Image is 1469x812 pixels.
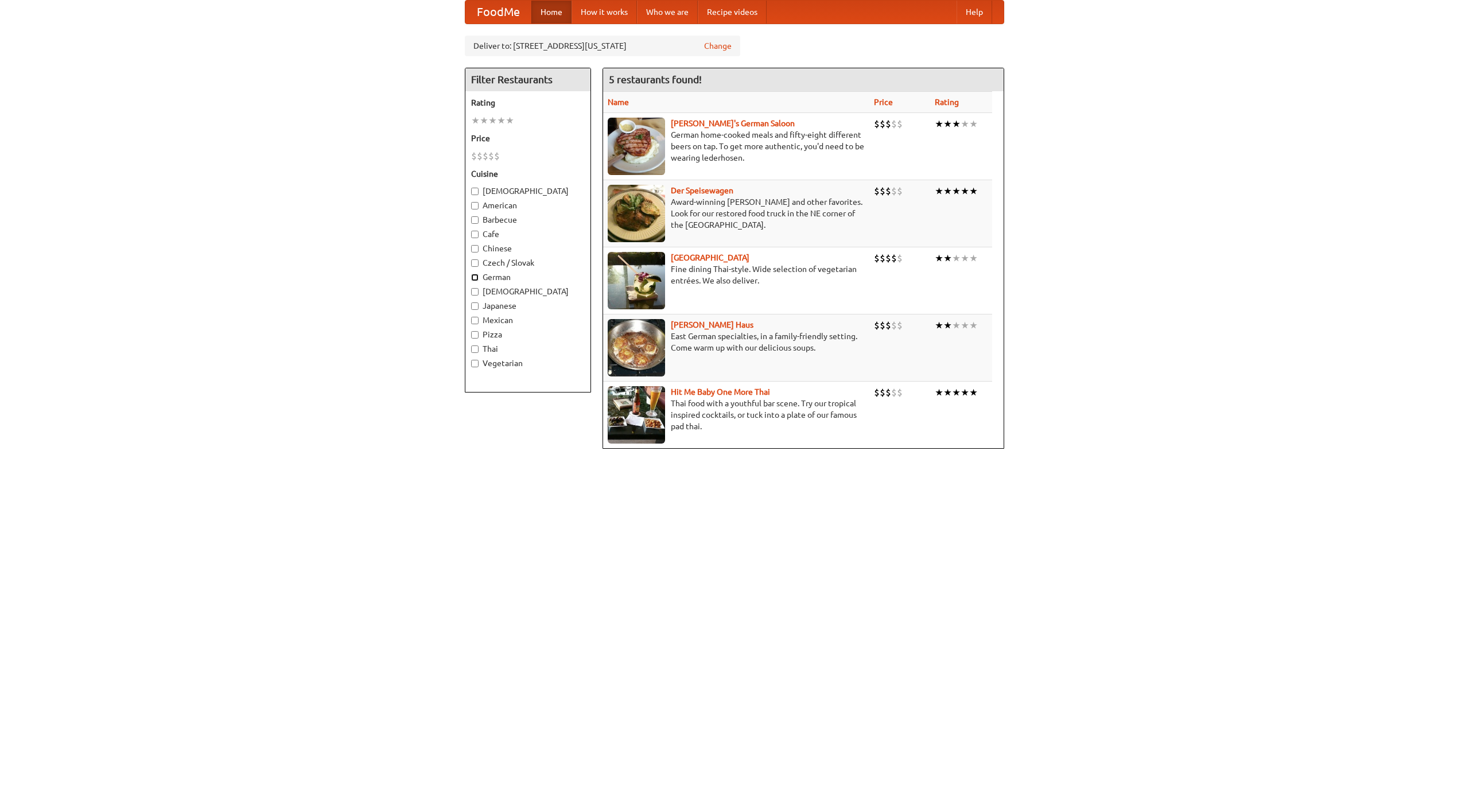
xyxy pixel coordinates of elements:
li: ★ [506,114,514,127]
label: Vegetarian [471,358,585,369]
li: $ [488,150,494,162]
a: Help [957,1,992,24]
li: ★ [969,319,978,332]
a: Hit Me Baby One More Thai [671,387,770,397]
li: $ [897,319,903,332]
li: $ [891,319,897,332]
li: $ [874,252,880,265]
p: German home-cooked meals and fifty-eight different beers on tap. To get more authentic, you'd nee... [608,129,865,164]
input: Thai [471,345,479,353]
label: Thai [471,343,585,355]
li: ★ [488,114,497,127]
a: [PERSON_NAME] Haus [671,320,753,329]
a: Der Speisewagen [671,186,733,195]
li: ★ [961,118,969,130]
li: $ [874,185,880,197]
li: $ [891,386,897,399]
label: Mexican [471,314,585,326]
a: [PERSON_NAME]'s German Saloon [671,119,795,128]
li: $ [477,150,483,162]
p: East German specialties, in a family-friendly setting. Come warm up with our delicious soups. [608,331,865,353]
li: ★ [969,118,978,130]
input: [DEMOGRAPHIC_DATA] [471,288,479,296]
li: $ [891,118,897,130]
li: $ [885,118,891,130]
label: Czech / Slovak [471,257,585,269]
h5: Cuisine [471,168,585,180]
input: Japanese [471,302,479,310]
li: $ [880,185,885,197]
li: $ [891,185,897,197]
li: $ [483,150,488,162]
input: Mexican [471,317,479,324]
li: $ [880,386,885,399]
li: ★ [961,252,969,265]
li: $ [885,252,891,265]
div: Deliver to: [STREET_ADDRESS][US_STATE] [465,36,740,56]
a: [GEOGRAPHIC_DATA] [671,253,749,262]
input: American [471,202,479,209]
li: ★ [961,386,969,399]
p: Thai food with a youthful bar scene. Try our tropical inspired cocktails, or tuck into a plate of... [608,398,865,432]
li: ★ [943,185,952,197]
img: speisewagen.jpg [608,185,665,242]
li: $ [880,118,885,130]
p: Award-winning [PERSON_NAME] and other favorites. Look for our restored food truck in the NE corne... [608,196,865,231]
input: Chinese [471,245,479,252]
li: ★ [935,386,943,399]
h4: Filter Restaurants [465,68,590,91]
li: $ [897,185,903,197]
label: Pizza [471,329,585,340]
img: satay.jpg [608,252,665,309]
li: $ [494,150,500,162]
li: ★ [943,252,952,265]
li: ★ [952,386,961,399]
li: $ [874,386,880,399]
h5: Rating [471,97,585,108]
input: Barbecue [471,216,479,224]
img: kohlhaus.jpg [608,319,665,376]
label: American [471,200,585,211]
li: $ [880,252,885,265]
a: Home [531,1,572,24]
input: Cafe [471,231,479,238]
li: ★ [935,252,943,265]
a: Who we are [637,1,698,24]
li: $ [891,252,897,265]
li: ★ [952,185,961,197]
li: $ [885,386,891,399]
label: Cafe [471,228,585,240]
input: [DEMOGRAPHIC_DATA] [471,188,479,195]
li: ★ [935,319,943,332]
label: Barbecue [471,214,585,226]
li: ★ [961,185,969,197]
li: ★ [952,252,961,265]
li: ★ [935,185,943,197]
input: Pizza [471,331,479,339]
li: ★ [943,386,952,399]
li: $ [897,386,903,399]
a: FoodMe [465,1,531,24]
li: $ [897,252,903,265]
li: ★ [961,319,969,332]
a: Rating [935,98,959,107]
li: ★ [497,114,506,127]
a: Name [608,98,629,107]
li: ★ [969,252,978,265]
label: Chinese [471,243,585,254]
img: esthers.jpg [608,118,665,175]
li: ★ [943,319,952,332]
li: ★ [969,185,978,197]
label: Japanese [471,300,585,312]
label: [DEMOGRAPHIC_DATA] [471,185,585,197]
li: ★ [480,114,488,127]
p: Fine dining Thai-style. Wide selection of vegetarian entrées. We also deliver. [608,263,865,286]
img: babythai.jpg [608,386,665,444]
label: German [471,271,585,283]
label: [DEMOGRAPHIC_DATA] [471,286,585,297]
